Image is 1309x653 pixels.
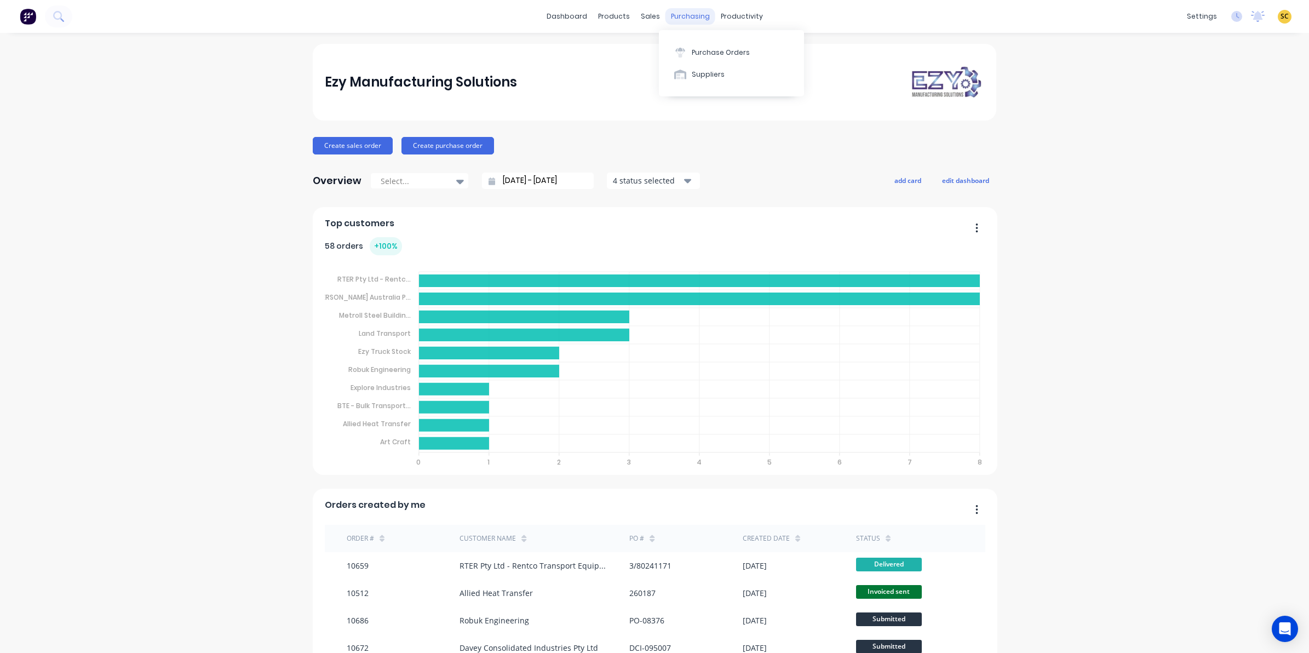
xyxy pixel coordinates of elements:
tspan: Explore Industries [351,383,411,392]
a: dashboard [541,8,593,25]
div: 10686 [347,615,369,626]
span: Delivered [856,558,922,571]
button: 4 status selected [607,173,700,189]
div: [DATE] [743,615,767,626]
span: Top customers [325,217,394,230]
div: 3/80241171 [629,560,671,571]
div: 4 status selected [613,175,682,186]
img: Factory [20,8,36,25]
div: Overview [313,170,361,192]
tspan: 1 [487,457,490,467]
div: PO-08376 [629,615,664,626]
div: Customer Name [460,534,516,543]
div: Suppliers [692,70,725,79]
div: purchasing [665,8,715,25]
div: PO # [629,534,644,543]
tspan: 3 [627,457,631,467]
div: 58 orders [325,237,402,255]
div: productivity [715,8,768,25]
div: 260187 [629,587,656,599]
span: SC [1281,12,1289,21]
tspan: RTER Pty Ltd - Rentc... [337,274,411,284]
span: Orders created by me [325,499,426,512]
span: Submitted [856,612,922,626]
div: status [856,534,880,543]
button: add card [887,173,928,187]
tspan: Robuk Engineering [348,365,411,374]
tspan: 2 [557,457,561,467]
div: [DATE] [743,587,767,599]
div: [DATE] [743,560,767,571]
tspan: 7 [908,457,912,467]
div: RTER Pty Ltd - Rentco Transport Equipment Rentals [460,560,607,571]
div: Purchase Orders [692,48,750,58]
div: 10512 [347,587,369,599]
tspan: Art Craft [380,437,411,446]
tspan: 4 [697,457,702,467]
tspan: 5 [767,457,772,467]
tspan: Metroll Steel Buildin... [339,311,411,320]
tspan: BTE - Bulk Transport... [337,401,411,410]
div: Created date [743,534,790,543]
div: Order # [347,534,374,543]
tspan: Ezy Truck Stock [358,347,411,356]
tspan: 6 [837,457,842,467]
button: Create purchase order [401,137,494,154]
div: Robuk Engineering [460,615,529,626]
div: 10659 [347,560,369,571]
tspan: 8 [978,457,983,467]
img: Ezy Manufacturing Solutions [908,64,984,100]
div: settings [1181,8,1222,25]
div: Ezy Manufacturing Solutions [325,71,517,93]
span: Invoiced sent [856,585,922,599]
button: edit dashboard [935,173,996,187]
div: products [593,8,635,25]
tspan: 0 [416,457,421,467]
button: Create sales order [313,137,393,154]
button: Purchase Orders [659,41,804,63]
tspan: [PERSON_NAME] Australia P... [316,293,411,302]
div: sales [635,8,665,25]
div: Allied Heat Transfer [460,587,533,599]
button: Suppliers [659,64,804,85]
tspan: Land Transport [359,329,411,338]
div: Open Intercom Messenger [1272,616,1298,642]
div: + 100 % [370,237,402,255]
tspan: Allied Heat Transfer [343,419,411,428]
